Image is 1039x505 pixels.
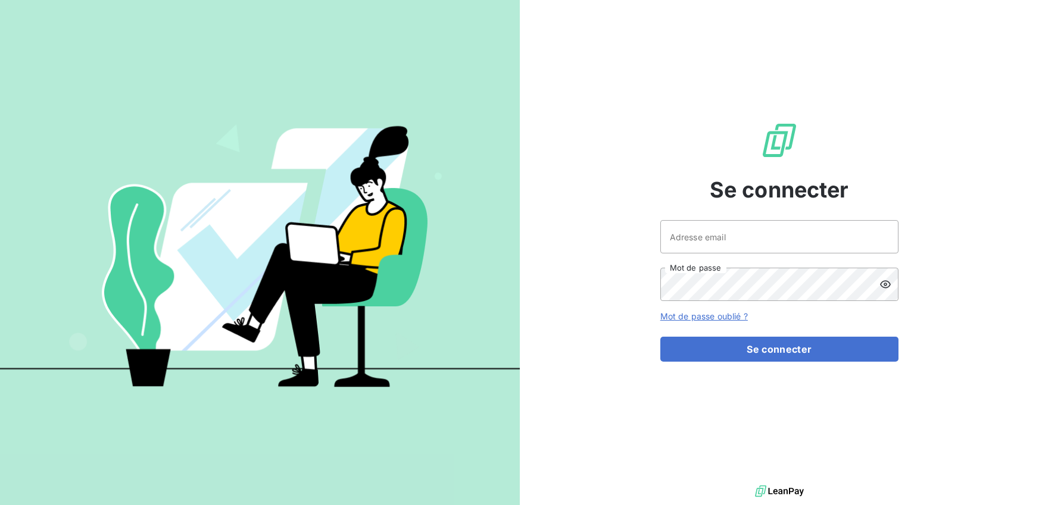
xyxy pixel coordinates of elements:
[660,337,898,362] button: Se connecter
[660,311,748,321] a: Mot de passe oublié ?
[760,121,798,159] img: Logo LeanPay
[660,220,898,253] input: placeholder
[755,482,804,500] img: logo
[710,174,849,206] span: Se connecter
